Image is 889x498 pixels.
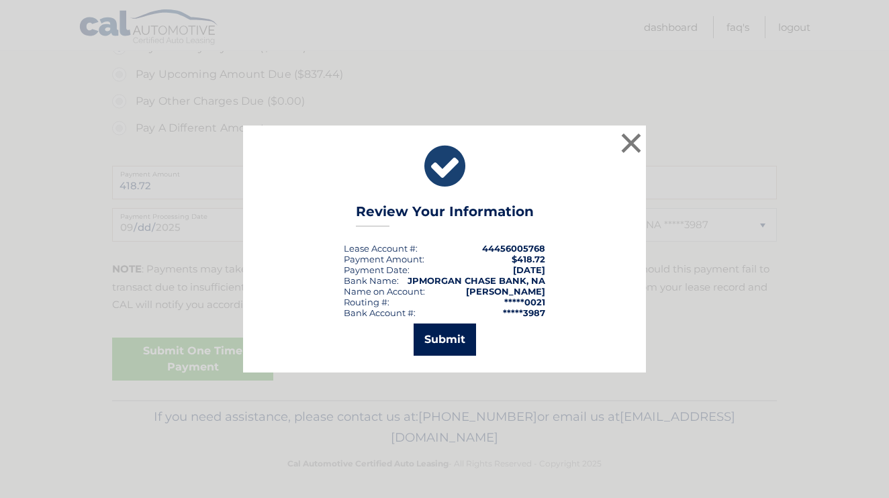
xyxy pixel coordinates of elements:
[344,264,408,275] span: Payment Date
[344,307,416,318] div: Bank Account #:
[414,323,476,356] button: Submit
[344,275,399,286] div: Bank Name:
[408,275,545,286] strong: JPMORGAN CHASE BANK, NA
[344,243,418,254] div: Lease Account #:
[356,203,534,227] h3: Review Your Information
[513,264,545,275] span: [DATE]
[512,254,545,264] span: $418.72
[344,286,425,297] div: Name on Account:
[482,243,545,254] strong: 44456005768
[618,130,645,156] button: ×
[344,297,389,307] div: Routing #:
[466,286,545,297] strong: [PERSON_NAME]
[344,254,424,264] div: Payment Amount:
[344,264,410,275] div: :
